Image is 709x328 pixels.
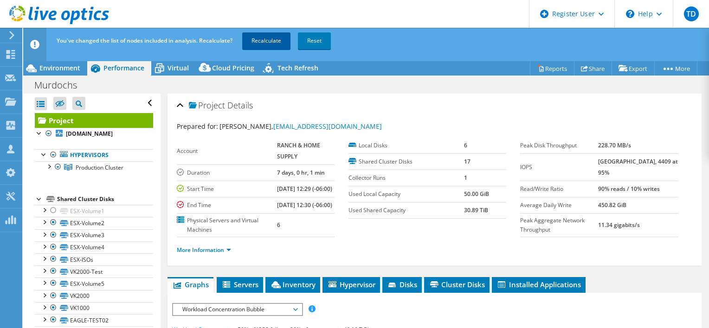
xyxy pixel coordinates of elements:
div: Shared Cluster Disks [57,194,153,205]
a: VK2000 [35,290,153,302]
label: Average Daily Write [520,201,598,210]
label: Used Local Capacity [348,189,464,199]
a: Reports [530,61,574,76]
span: Performance [103,63,144,72]
a: VK2000-Test [35,265,153,278]
a: ESX-Volume3 [35,229,153,241]
span: Tech Refresh [277,63,318,72]
b: 6 [277,221,280,229]
b: 1 [464,174,467,182]
a: ESX-Volume5 [35,278,153,290]
b: 50.00 GiB [464,190,489,198]
label: Account [177,146,277,156]
span: Cloud Pricing [212,63,254,72]
svg: \n [626,10,634,18]
label: IOPS [520,163,598,172]
b: [DOMAIN_NAME] [66,130,113,138]
b: 7 days, 0 hr, 1 min [277,169,325,177]
b: 450.82 GiB [598,201,626,209]
span: Installed Applications [496,280,581,289]
b: RANCH & HOME SUPPLY [277,141,320,160]
a: VK1000 [35,302,153,314]
a: [DOMAIN_NAME] [35,128,153,140]
label: Local Disks [348,141,464,150]
label: Used Shared Capacity [348,206,464,215]
a: ESX-ISOs [35,253,153,265]
b: 228.70 MB/s [598,141,631,149]
span: [PERSON_NAME], [219,122,382,131]
a: Export [612,61,655,76]
b: [GEOGRAPHIC_DATA], 4409 at 95% [598,158,678,177]
span: Hypervisor [327,280,375,289]
label: Shared Cluster Disks [348,157,464,166]
span: Workload Concentration Bubble [178,304,297,315]
a: ESX-Volume4 [35,241,153,253]
span: You've changed the list of nodes included in analysis. Recalculate? [57,37,232,44]
a: ESX-Volume2 [35,217,153,229]
a: ESX-Volume1 [35,205,153,217]
span: Cluster Disks [429,280,485,289]
label: End Time [177,201,277,210]
a: Share [574,61,612,76]
b: 90% reads / 10% writes [598,185,660,193]
b: [DATE] 12:30 (-06:00) [277,201,332,209]
label: Peak Disk Throughput [520,141,598,150]
span: Graphs [172,280,209,289]
a: Reset [298,32,331,49]
span: TD [684,6,699,21]
span: Environment [39,63,80,72]
label: Read/Write Ratio [520,184,598,194]
h1: Murdochs [30,80,91,90]
label: Prepared for: [177,122,218,131]
a: EAGLE-TEST02 [35,314,153,326]
label: Duration [177,168,277,177]
label: Physical Servers and Virtual Machines [177,216,277,234]
a: More Information [177,246,231,254]
b: [DATE] 12:29 (-06:00) [277,185,332,193]
span: Disks [387,280,417,289]
a: More [654,61,697,76]
a: [EMAIL_ADDRESS][DOMAIN_NAME] [273,122,382,131]
span: Production Cluster [76,164,123,171]
span: Inventory [270,280,316,289]
b: 11.34 gigabits/s [598,221,640,229]
label: Peak Aggregate Network Throughput [520,216,598,234]
a: Recalculate [242,32,290,49]
b: 6 [464,141,467,149]
a: Project [35,113,153,128]
a: Production Cluster [35,161,153,173]
span: Project [189,101,225,110]
span: Virtual [168,63,189,72]
span: Servers [221,280,258,289]
a: Hypervisors [35,149,153,161]
span: Details [227,100,253,111]
b: 30.89 TiB [464,206,488,214]
b: 17 [464,158,471,165]
label: Start Time [177,184,277,194]
label: Collector Runs [348,173,464,183]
